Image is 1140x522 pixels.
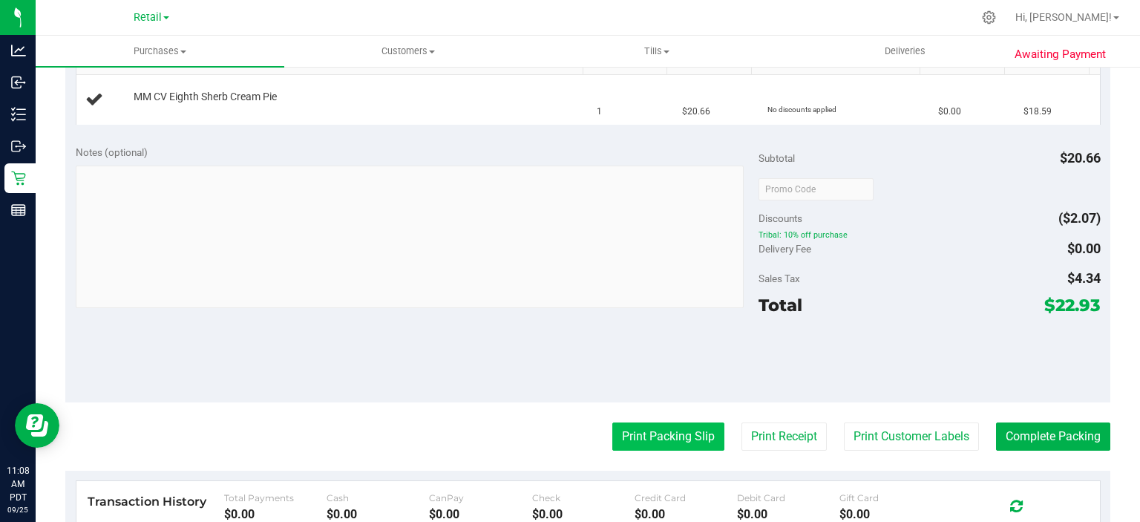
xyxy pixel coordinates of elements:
span: $4.34 [1067,270,1101,286]
a: Deliveries [781,36,1029,67]
button: Print Receipt [741,423,827,451]
div: Gift Card [839,492,942,503]
span: MM CV Eighth Sherb Cream Pie [134,90,277,104]
span: ($2.07) [1058,210,1101,226]
span: $20.66 [682,105,710,119]
div: CanPay [429,492,531,503]
span: Delivery Fee [759,243,811,255]
inline-svg: Reports [11,203,26,218]
span: Awaiting Payment [1015,46,1106,63]
span: Notes (optional) [76,146,148,158]
div: $0.00 [737,507,839,521]
span: $0.00 [938,105,961,119]
p: 11:08 AM PDT [7,464,29,504]
div: $0.00 [532,507,635,521]
a: Tills [533,36,782,67]
inline-svg: Analytics [11,43,26,58]
button: Print Customer Labels [844,423,979,451]
iframe: Resource center [15,403,59,448]
inline-svg: Retail [11,171,26,186]
div: Debit Card [737,492,839,503]
span: No discounts applied [767,105,836,114]
span: Sales Tax [759,273,800,284]
div: $0.00 [224,507,327,521]
span: 1 [597,105,602,119]
span: Subtotal [759,152,795,164]
div: $0.00 [635,507,737,521]
span: $0.00 [1067,241,1101,256]
span: Total [759,295,802,316]
span: Purchases [36,45,284,58]
inline-svg: Inventory [11,107,26,122]
span: Tribal: 10% off purchase [759,230,1100,241]
inline-svg: Inbound [11,75,26,90]
a: Purchases [36,36,284,67]
button: Complete Packing [996,423,1110,451]
a: Customers [284,36,533,67]
input: Promo Code [759,178,874,200]
div: Check [532,492,635,503]
div: Total Payments [224,492,327,503]
span: Retail [134,11,162,24]
span: Discounts [759,205,802,232]
div: Cash [327,492,429,503]
div: $0.00 [429,507,531,521]
span: Customers [285,45,532,58]
span: Deliveries [865,45,946,58]
div: $0.00 [327,507,429,521]
span: $22.93 [1044,295,1101,316]
span: Hi, [PERSON_NAME]! [1015,11,1112,23]
button: Print Packing Slip [612,423,724,451]
span: Tills [534,45,781,58]
span: $20.66 [1060,150,1101,166]
p: 09/25 [7,504,29,515]
div: Credit Card [635,492,737,503]
inline-svg: Outbound [11,139,26,154]
span: $18.59 [1023,105,1052,119]
div: Manage settings [980,10,998,25]
div: $0.00 [839,507,942,521]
